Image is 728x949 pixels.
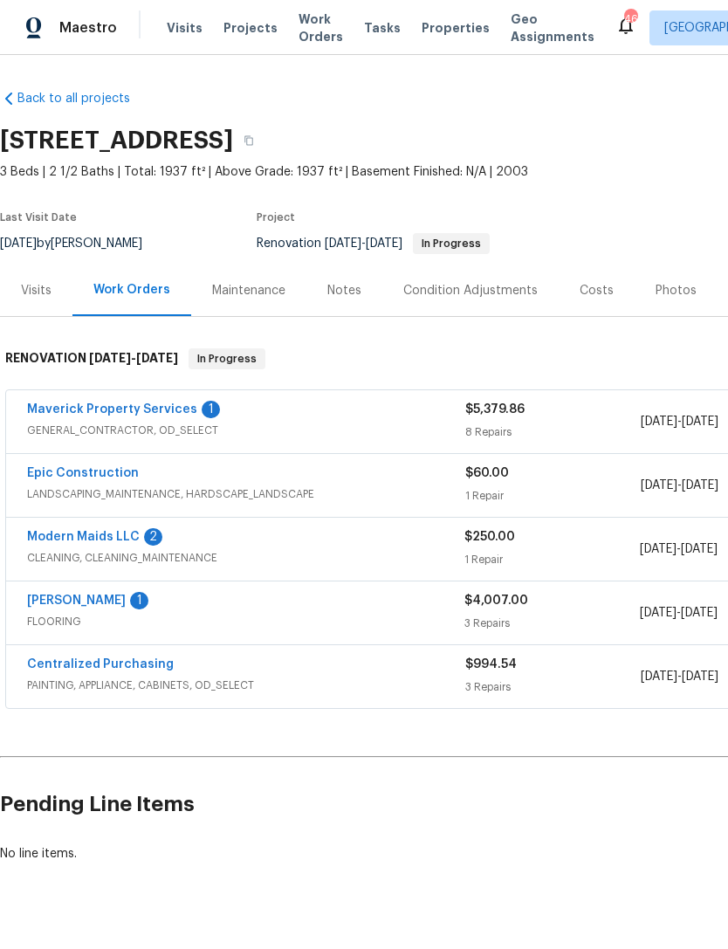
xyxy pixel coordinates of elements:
[325,237,361,250] span: [DATE]
[366,237,402,250] span: [DATE]
[465,403,525,416] span: $5,379.86
[640,604,718,622] span: -
[465,678,641,696] div: 3 Repairs
[327,282,361,299] div: Notes
[257,237,490,250] span: Renovation
[93,281,170,299] div: Work Orders
[325,237,402,250] span: -
[681,607,718,619] span: [DATE]
[27,531,140,543] a: Modern Maids LLC
[580,282,614,299] div: Costs
[641,670,677,683] span: [DATE]
[130,592,148,609] div: 1
[144,528,162,546] div: 2
[27,677,465,694] span: PAINTING, APPLIANCE, CABINETS, OD_SELECT
[656,282,697,299] div: Photos
[624,10,636,28] div: 46
[5,348,178,369] h6: RENOVATION
[465,658,517,670] span: $994.54
[299,10,343,45] span: Work Orders
[681,543,718,555] span: [DATE]
[464,551,639,568] div: 1 Repair
[415,238,488,249] span: In Progress
[27,422,465,439] span: GENERAL_CONTRACTOR, OD_SELECT
[641,413,718,430] span: -
[27,467,139,479] a: Epic Construction
[464,531,515,543] span: $250.00
[136,352,178,364] span: [DATE]
[27,613,464,630] span: FLOORING
[464,595,528,607] span: $4,007.00
[641,416,677,428] span: [DATE]
[27,595,126,607] a: [PERSON_NAME]
[465,423,641,441] div: 8 Repairs
[89,352,131,364] span: [DATE]
[464,615,639,632] div: 3 Repairs
[640,607,676,619] span: [DATE]
[640,543,676,555] span: [DATE]
[465,467,509,479] span: $60.00
[27,485,465,503] span: LANDSCAPING_MAINTENANCE, HARDSCAPE_LANDSCAPE
[223,19,278,37] span: Projects
[422,19,490,37] span: Properties
[641,477,718,494] span: -
[641,668,718,685] span: -
[190,350,264,368] span: In Progress
[21,282,52,299] div: Visits
[682,416,718,428] span: [DATE]
[167,19,203,37] span: Visits
[233,125,264,156] button: Copy Address
[465,487,641,505] div: 1 Repair
[89,352,178,364] span: -
[682,670,718,683] span: [DATE]
[403,282,538,299] div: Condition Adjustments
[202,401,220,418] div: 1
[364,22,401,34] span: Tasks
[59,19,117,37] span: Maestro
[641,479,677,492] span: [DATE]
[27,403,197,416] a: Maverick Property Services
[640,540,718,558] span: -
[257,212,295,223] span: Project
[27,549,464,567] span: CLEANING, CLEANING_MAINTENANCE
[511,10,594,45] span: Geo Assignments
[212,282,285,299] div: Maintenance
[27,658,174,670] a: Centralized Purchasing
[682,479,718,492] span: [DATE]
